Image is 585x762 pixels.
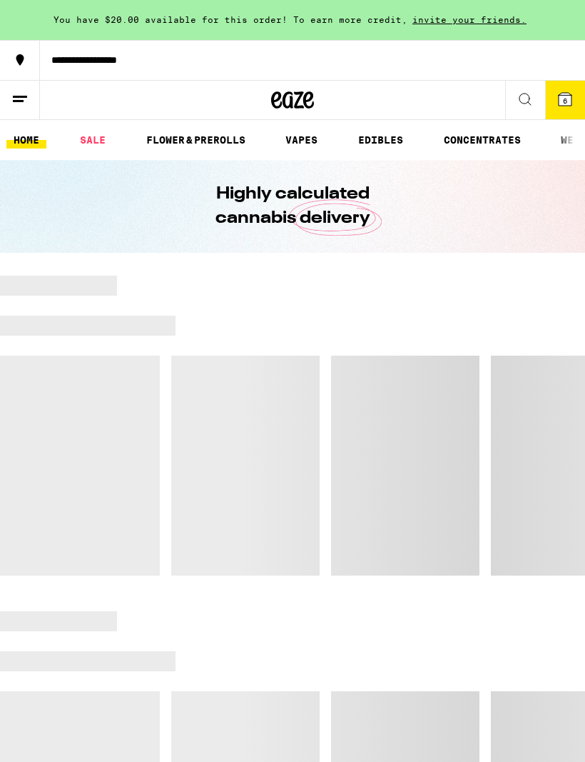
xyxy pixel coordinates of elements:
[6,131,46,149] a: HOME
[73,131,113,149] a: SALE
[351,131,410,149] a: EDIBLES
[545,81,585,119] button: 6
[54,15,407,24] span: You have $20.00 available for this order! To earn more credit,
[175,182,410,231] h1: Highly calculated cannabis delivery
[407,15,531,24] span: invite your friends.
[437,131,528,149] a: CONCENTRATES
[563,96,567,105] span: 6
[139,131,253,149] a: FLOWER & PREROLLS
[278,131,325,149] a: VAPES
